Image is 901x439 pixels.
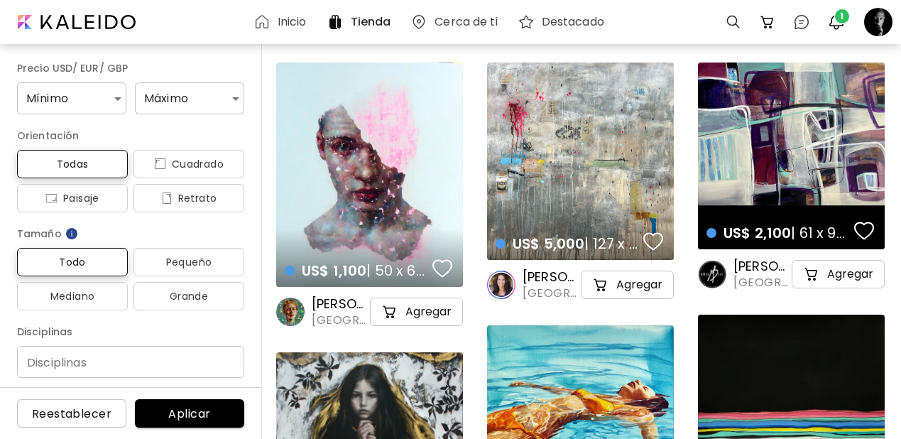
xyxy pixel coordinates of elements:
button: iconPaisaje [17,184,128,212]
img: icon [161,193,173,204]
a: Inicio [253,13,312,31]
button: cart-iconAgregar [792,260,885,288]
span: Aplicar [146,406,233,421]
span: US$ 1,100 [302,261,366,281]
a: [PERSON_NAME][GEOGRAPHIC_DATA], [GEOGRAPHIC_DATA]cart-iconAgregar [276,296,463,328]
h6: Destacado [542,16,604,28]
a: Cerca de ti [410,13,503,31]
h6: Precio USD/ EUR/ GBP [17,60,244,77]
h6: [PERSON_NAME] [312,296,367,313]
img: icon [45,193,58,204]
button: bellIcon1 [824,10,848,34]
h5: Agregar [616,278,662,292]
div: Máximo [135,82,244,114]
img: icon [154,158,166,170]
h4: | 127 x 127 cm [496,234,639,253]
span: Pequeño [145,254,233,271]
a: Destacado [518,13,610,31]
a: US$ 1,100| 50 x 61 cmfavoriteshttps://cdn.kaleido.art/CDN/Artwork/169884/Primary/medium.webp?upda... [276,63,463,287]
h6: Cerca de ti [435,16,497,28]
span: Todo [28,254,116,271]
a: US$ 5,000| 127 x 127 cmfavoriteshttps://cdn.kaleido.art/CDN/Artwork/176098/Primary/medium.webp?up... [487,63,674,260]
button: iconCuadrado [133,150,244,178]
div: Mínimo [17,82,126,114]
button: Todo [17,248,128,276]
img: cart-icon [803,266,820,283]
a: [PERSON_NAME] Art[GEOGRAPHIC_DATA], [GEOGRAPHIC_DATA]cart-iconAgregar [698,258,885,291]
h6: [PERSON_NAME] Art [733,258,789,275]
h4: | 61 x 91.4 cm [706,224,850,242]
button: cart-iconAgregar [581,271,674,299]
img: cart-icon [381,303,398,320]
a: [PERSON_NAME][GEOGRAPHIC_DATA], [GEOGRAPHIC_DATA]cart-iconAgregar [487,269,674,301]
img: chatIcon [793,13,810,31]
button: favorites [429,254,456,283]
h6: Tienda [351,16,391,28]
img: info [65,227,79,241]
img: cart [759,13,776,31]
span: [GEOGRAPHIC_DATA], [GEOGRAPHIC_DATA] [733,275,789,291]
span: Reestablecer [28,406,115,421]
span: Grande [145,288,233,305]
a: US$ 2,100| 61 x 91.4 cmfavoriteshttps://cdn.kaleido.art/CDN/Artwork/174292/Primary/medium.webp?up... [698,63,885,249]
span: Paisaje [28,190,116,207]
button: Reestablecer [17,399,126,428]
h5: Agregar [405,305,452,319]
h6: Inicio [278,16,307,28]
button: favorites [640,227,667,256]
img: bellIcon [828,13,845,31]
button: iconRetrato [133,184,244,212]
button: Todas [17,150,128,178]
button: favorites [851,217,878,245]
h6: [PERSON_NAME] [523,269,578,286]
span: [GEOGRAPHIC_DATA], [GEOGRAPHIC_DATA] [312,313,367,328]
button: Mediano [17,282,128,310]
a: Tienda [327,13,397,31]
span: US$ 2,100 [723,223,791,243]
span: Cuadrado [145,156,233,173]
span: US$ 5,000 [513,234,584,254]
button: Pequeño [133,248,244,276]
img: cart-icon [592,276,609,293]
button: cart-iconAgregar [370,298,463,326]
span: Todas [28,156,116,173]
h6: Disciplinas [17,323,244,340]
span: 1 [835,9,849,23]
span: Retrato [145,190,233,207]
span: [GEOGRAPHIC_DATA], [GEOGRAPHIC_DATA] [523,286,578,301]
h6: Tamaño [17,225,244,242]
button: Grande [133,282,244,310]
button: Aplicar [135,399,244,428]
h4: | 50 x 61 cm [285,261,428,280]
h6: Orientación [17,127,244,144]
h5: Agregar [827,267,873,281]
span: Mediano [28,288,116,305]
